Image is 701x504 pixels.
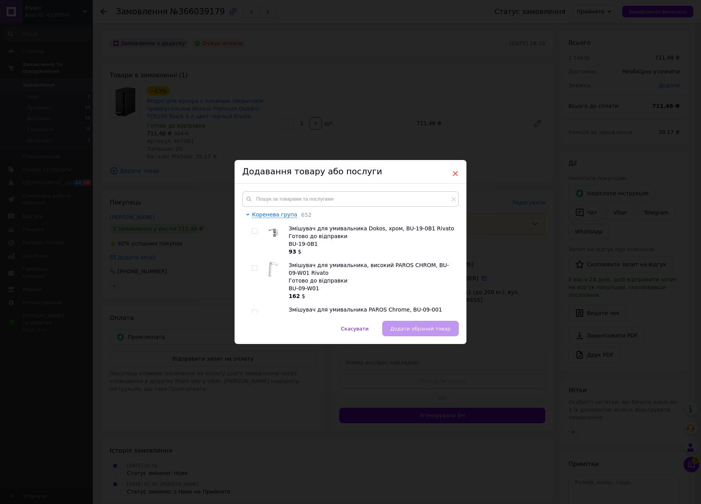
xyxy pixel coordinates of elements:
span: BU-19-0B1 [289,241,318,247]
span: × [452,167,459,180]
span: Змішувач для умивальника, високий PAROS CHROM, BU-09-W01 Rivato [289,262,449,276]
div: $ [289,248,454,255]
div: Готово до відправки [289,277,454,284]
span: BU-09-W01 [289,285,319,291]
input: Пошук за товарами та послугами [242,191,459,207]
span: Коренева група [252,211,297,218]
div: $ [289,292,454,300]
div: Готово до відправки [289,232,454,240]
div: Додавання товару або послуги [235,160,466,184]
span: Змішувач для умивальника Dokos, хром, BU-19-0B1 Rivato [289,225,454,232]
img: Змішувач для умивальника Dokos, хром, BU-19-0B1 Rivato [265,226,281,238]
b: 93 [289,249,296,255]
button: Скасувати [333,321,376,336]
span: Скасувати [341,326,368,332]
b: 162 [289,293,300,299]
span: 652 [297,212,311,218]
img: Змішувач для умивальника, високий PAROS CHROM, BU-09-W01 Rivato [268,262,279,277]
span: Змішувач для умивальника PAROS Chrome, BU-09-001 Rivato [289,306,442,320]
